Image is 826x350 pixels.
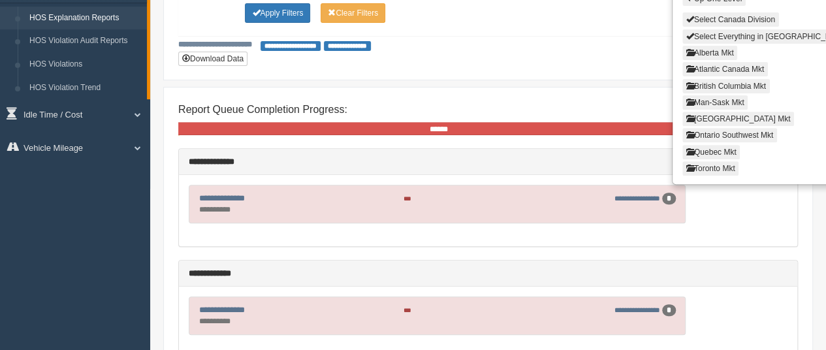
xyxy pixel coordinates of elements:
[682,95,748,110] button: Man-Sask Mkt
[682,161,739,176] button: Toronto Mkt
[24,76,147,100] a: HOS Violation Trend
[682,62,768,76] button: Atlantic Canada Mkt
[24,53,147,76] a: HOS Violations
[24,29,147,53] a: HOS Violation Audit Reports
[245,3,310,23] button: Change Filter Options
[24,7,147,30] a: HOS Explanation Reports
[682,145,740,159] button: Quebec Mkt
[178,52,247,66] button: Download Data
[321,3,385,23] button: Change Filter Options
[682,112,795,126] button: [GEOGRAPHIC_DATA] Mkt
[682,12,779,27] button: Select Canada Division
[682,128,777,142] button: Ontario Southwest Mkt
[682,79,770,93] button: British Columbia Mkt
[682,46,738,60] button: Alberta Mkt
[178,104,798,116] h4: Report Queue Completion Progress:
